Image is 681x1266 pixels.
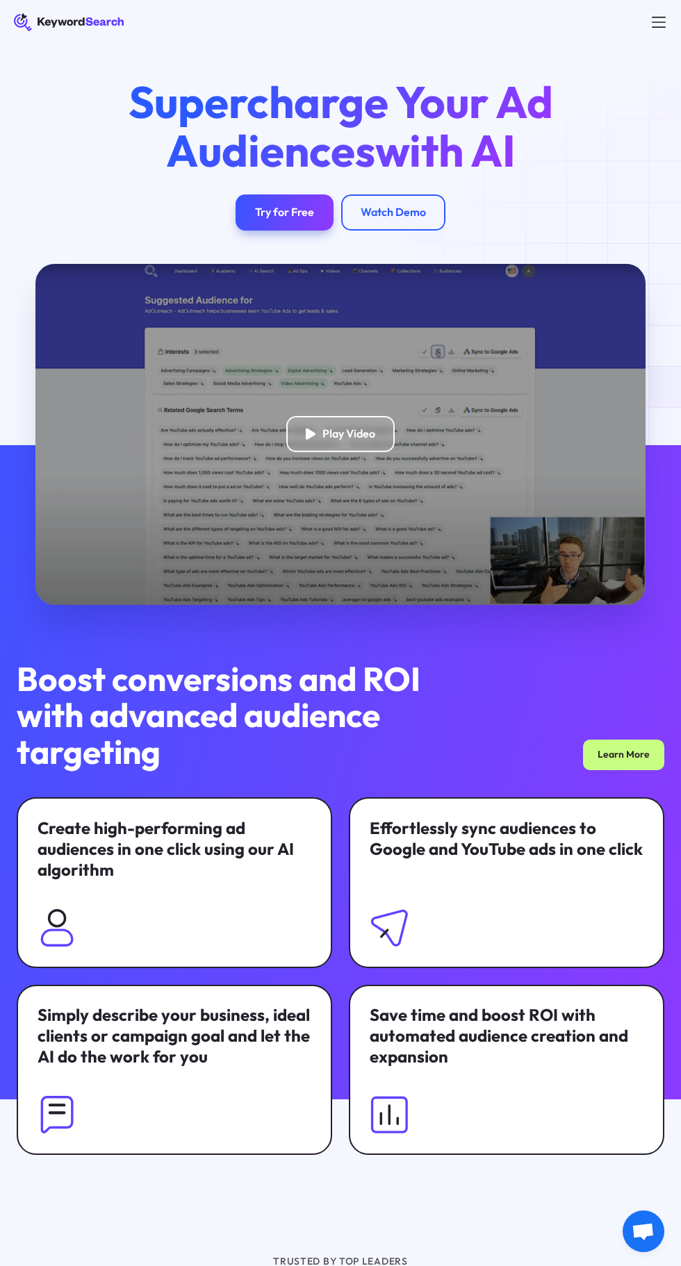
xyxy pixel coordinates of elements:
[17,660,460,770] h2: Boost conversions and ROI with advanced audience targeting
[38,1005,311,1067] div: Simply describe your business, ideal clients or campaign goal and let the AI do the work for you
[361,206,426,219] div: Watch Demo
[255,206,314,219] div: Try for Free
[91,78,590,175] h1: Supercharge Your Ad Audiences
[375,122,516,178] span: with AI
[583,740,664,770] a: Learn More
[370,1005,643,1067] div: Save time and boost ROI with automated audience creation and expansion
[623,1210,664,1252] a: Open chat
[370,818,643,860] div: Effortlessly sync audiences to Google and YouTube ads in one click
[35,264,645,605] a: open lightbox
[236,194,334,231] a: Try for Free
[322,427,375,441] div: Play Video
[38,818,311,881] div: Create high-performing ad audiences in one click using our AI algorithm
